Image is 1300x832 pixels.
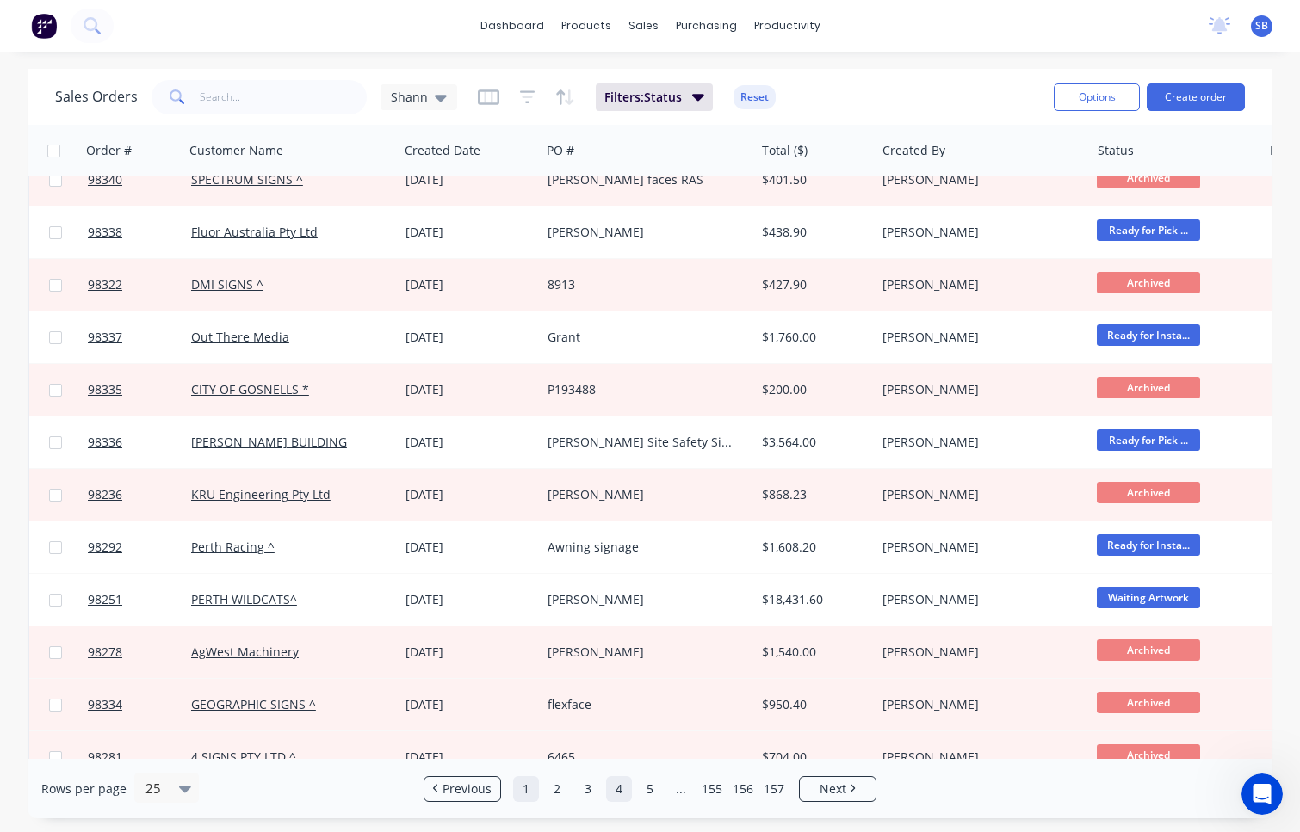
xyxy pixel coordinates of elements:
span: 98338 [88,224,122,241]
span: Previous [443,780,492,798]
span: Next [820,780,846,798]
a: 98335 [88,364,191,416]
span: Archived [1097,272,1200,293]
span: 98322 [88,276,122,293]
div: sales [620,13,667,39]
div: [DATE] [405,539,534,556]
span: 98251 [88,591,122,608]
div: [PERSON_NAME] [882,749,1073,766]
a: dashboard [472,13,553,39]
a: 98337 [88,311,191,363]
div: $200.00 [762,381,863,398]
a: Page 157 [761,776,787,802]
iframe: Intercom live chat [1241,773,1283,815]
div: $438.90 [762,224,863,241]
div: Awning signage [548,539,738,556]
a: 98281 [88,731,191,783]
img: Factory [31,13,57,39]
a: Page 156 [730,776,756,802]
a: Page 1 [513,776,539,802]
a: Previous page [424,780,500,798]
div: [PERSON_NAME] [882,696,1073,713]
div: productivity [746,13,829,39]
a: Page 4 is your current page [606,776,632,802]
span: 98292 [88,539,122,556]
a: Fluor Australia Pty Ltd [191,224,318,240]
div: [PERSON_NAME] [882,381,1073,398]
div: [DATE] [405,381,534,398]
a: SPECTRUM SIGNS ^ [191,171,303,188]
button: Create order [1147,83,1245,111]
div: [PERSON_NAME] faces RAS [548,171,738,188]
span: 98236 [88,486,122,503]
span: Rows per page [41,780,127,798]
a: Page 5 [637,776,663,802]
button: Filters:Status [596,83,713,111]
span: 98340 [88,171,122,188]
h1: Sales Orders [55,89,138,105]
div: $1,608.20 [762,539,863,556]
div: $18,431.60 [762,591,863,608]
a: DMI SIGNS ^ [191,276,263,293]
div: P193488 [548,381,738,398]
div: $427.90 [762,276,863,293]
span: 98334 [88,696,122,713]
div: $868.23 [762,486,863,503]
span: Archived [1097,167,1200,188]
a: Page 3 [575,776,601,802]
div: Customer Name [189,142,283,159]
a: 98334 [88,679,191,730]
span: Ready for Insta... [1097,324,1200,346]
div: [DATE] [405,591,534,608]
a: 98338 [88,206,191,258]
div: [DATE] [405,696,534,713]
span: Waiting Artwork [1097,587,1200,608]
span: Ready for Pick ... [1097,429,1200,451]
div: Order # [86,142,132,159]
span: Archived [1097,692,1200,713]
a: Page 155 [699,776,725,802]
div: [PERSON_NAME] [882,644,1073,661]
a: Out There Media [191,329,289,345]
div: [PERSON_NAME] [548,224,738,241]
span: Ready for Insta... [1097,534,1200,556]
div: [DATE] [405,644,534,661]
div: $704.00 [762,749,863,766]
a: [PERSON_NAME] BUILDING [191,434,347,450]
div: [DATE] [405,329,534,346]
a: 98251 [88,574,191,626]
div: [PERSON_NAME] [548,591,738,608]
span: Ready for Pick ... [1097,219,1200,241]
div: [PERSON_NAME] Site Safety Signage [548,434,738,451]
a: AgWest Machinery [191,644,299,660]
div: [PERSON_NAME] [882,171,1073,188]
a: Page 2 [544,776,570,802]
span: Archived [1097,482,1200,503]
a: 4 SIGNS PTY LTD ^ [191,749,296,765]
a: GEOGRAPHIC SIGNS ^ [191,696,316,712]
div: purchasing [667,13,746,39]
div: [DATE] [405,749,534,766]
div: Status [1098,142,1134,159]
div: [PERSON_NAME] [882,434,1073,451]
a: 98340 [88,154,191,206]
a: Next page [800,780,876,798]
div: [PERSON_NAME] [548,486,738,503]
a: 98236 [88,469,191,521]
span: 98281 [88,749,122,766]
div: [PERSON_NAME] [882,224,1073,241]
a: KRU Engineering Pty Ltd [191,486,331,502]
div: [DATE] [405,486,534,503]
button: Options [1054,83,1140,111]
a: 98336 [88,416,191,468]
ul: Pagination [417,776,883,802]
span: Archived [1097,639,1200,661]
div: [PERSON_NAME] [548,644,738,661]
div: [DATE] [405,434,534,451]
span: Archived [1097,377,1200,398]
div: products [553,13,620,39]
span: Shann [391,88,428,106]
a: 98278 [88,626,191,678]
div: [DATE] [405,276,534,293]
div: Total ($) [762,142,808,159]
